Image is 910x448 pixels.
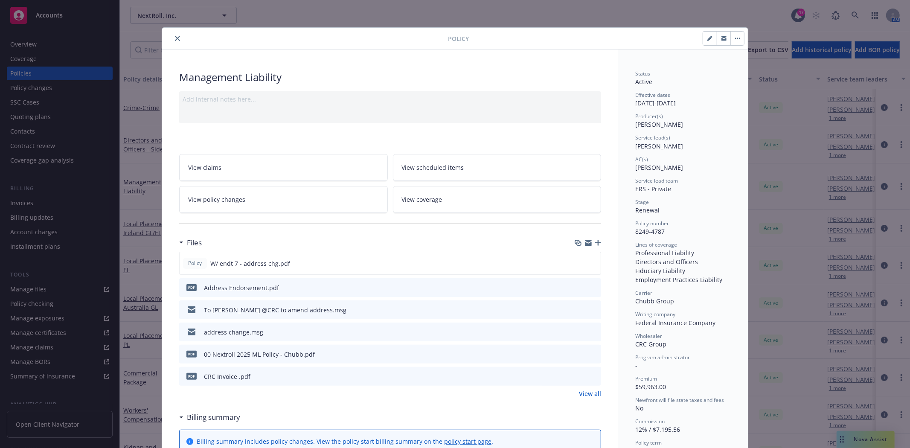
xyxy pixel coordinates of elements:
span: Writing company [635,311,675,318]
div: Billing summary [179,412,240,423]
span: Policy [448,34,469,43]
button: preview file [590,259,597,268]
button: preview file [590,328,598,337]
span: Active [635,78,652,86]
button: close [172,33,183,44]
span: W/ endt 7 - address chg.pdf [210,259,290,268]
div: Employment Practices Liability [635,275,731,284]
span: Producer(s) [635,113,663,120]
span: Policy [186,259,204,267]
div: Files [179,237,202,248]
div: Professional Liability [635,248,731,257]
span: $59,963.00 [635,383,666,391]
button: download file [576,328,583,337]
button: download file [576,372,583,381]
span: No [635,404,643,412]
button: download file [576,259,583,268]
span: Stage [635,198,649,206]
span: - [635,361,637,369]
span: pdf [186,351,197,357]
span: Policy term [635,439,662,446]
span: Newfront will file state taxes and fees [635,396,724,404]
a: View claims [179,154,388,181]
span: 12% / $7,195.56 [635,425,680,433]
button: preview file [590,283,598,292]
div: Address Endorsement.pdf [204,283,279,292]
div: [DATE] - [DATE] [635,91,731,108]
span: Policy number [635,220,669,227]
span: Effective dates [635,91,670,99]
span: Wholesaler [635,332,662,340]
span: CRC Group [635,340,666,348]
span: Status [635,70,650,77]
h3: Billing summary [187,412,240,423]
button: download file [576,283,583,292]
div: Fiduciary Liability [635,266,731,275]
a: View all [579,389,601,398]
div: Add internal notes here... [183,95,598,104]
span: AC(s) [635,156,648,163]
button: preview file [590,305,598,314]
span: pdf [186,284,197,291]
span: View policy changes [188,195,245,204]
div: Directors and Officers [635,257,731,266]
div: To [PERSON_NAME] @CRC to amend address.msg [204,305,346,314]
button: download file [576,305,583,314]
div: CRC Invoice .pdf [204,372,250,381]
div: 00 Nextroll 2025 ML Policy - Chubb.pdf [204,350,315,359]
button: download file [576,350,583,359]
span: pdf [186,373,197,379]
a: View scheduled items [393,154,602,181]
span: Carrier [635,289,652,297]
span: Service lead(s) [635,134,670,141]
a: View policy changes [179,186,388,213]
span: View coverage [402,195,442,204]
div: Management Liability [179,70,601,84]
button: preview file [590,350,598,359]
a: View coverage [393,186,602,213]
span: View claims [188,163,221,172]
a: policy start page [444,437,491,445]
span: Renewal [635,206,660,214]
div: Billing summary includes policy changes. View the policy start billing summary on the . [197,437,493,446]
span: Lines of coverage [635,241,677,248]
span: [PERSON_NAME] [635,142,683,150]
span: [PERSON_NAME] [635,163,683,172]
span: Chubb Group [635,297,674,305]
span: 8249-4787 [635,227,665,236]
button: preview file [590,372,598,381]
span: Premium [635,375,657,382]
span: Federal Insurance Company [635,319,715,327]
span: View scheduled items [402,163,464,172]
span: Program administrator [635,354,690,361]
span: Service lead team [635,177,678,184]
span: ERS - Private [635,185,671,193]
div: address change.msg [204,328,263,337]
span: [PERSON_NAME] [635,120,683,128]
span: Commission [635,418,665,425]
h3: Files [187,237,202,248]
